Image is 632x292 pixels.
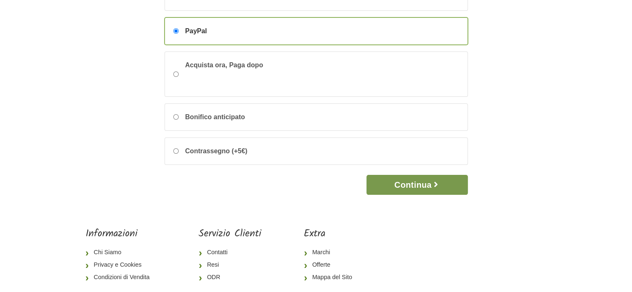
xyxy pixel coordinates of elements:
span: Contrassegno (+5€) [185,146,248,156]
h5: Extra [304,228,359,240]
span: PayPal [185,26,207,36]
a: Resi [199,259,261,271]
span: Acquista ora, Paga dopo [185,60,310,88]
input: Bonifico anticipato [173,114,179,120]
button: Continua [366,175,467,195]
h5: Informazioni [86,228,156,240]
a: ODR [199,271,261,284]
a: Privacy e Cookies [86,259,156,271]
a: Condizioni di Vendita [86,271,156,284]
input: PayPal [173,28,179,34]
input: Acquista ora, Paga dopo [173,71,179,77]
span: Bonifico anticipato [185,112,245,122]
a: Marchi [304,246,359,259]
a: Chi Siamo [86,246,156,259]
a: Mappa del Sito [304,271,359,284]
iframe: fb:page Facebook Social Plugin [401,228,546,257]
a: Offerte [304,259,359,271]
input: Contrassegno (+5€) [173,148,179,154]
iframe: PayPal Message 1 [185,70,310,85]
h5: Servizio Clienti [199,228,261,240]
a: Contatti [199,246,261,259]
